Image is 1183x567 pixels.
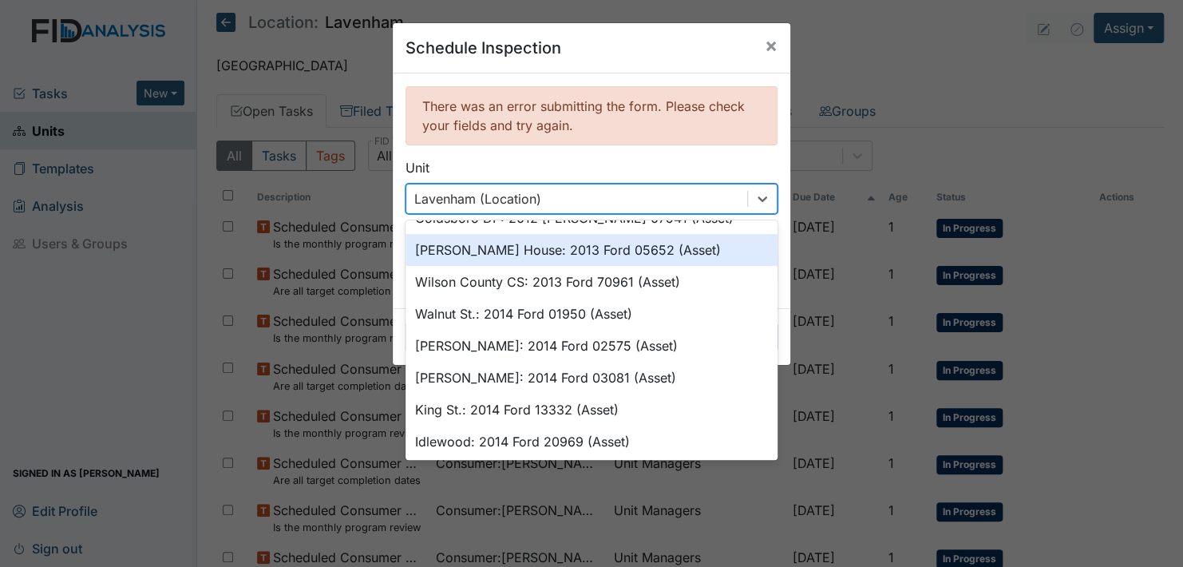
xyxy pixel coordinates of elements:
[406,298,777,330] div: Walnut St.: 2014 Ford 01950 (Asset)
[406,426,777,458] div: Idlewood: 2014 Ford 20969 (Asset)
[406,458,777,490] div: [GEOGRAPHIC_DATA]: 2015 Ford 22364 (Asset)
[406,234,777,266] div: [PERSON_NAME] House: 2013 Ford 05652 (Asset)
[414,189,541,208] div: Lavenham (Location)
[406,266,777,298] div: Wilson County CS: 2013 Ford 70961 (Asset)
[752,23,790,68] button: Close
[406,330,777,362] div: [PERSON_NAME]: 2014 Ford 02575 (Asset)
[406,36,561,60] h5: Schedule Inspection
[765,34,777,57] span: ×
[406,394,777,426] div: King St.: 2014 Ford 13332 (Asset)
[406,158,429,177] label: Unit
[406,362,777,394] div: [PERSON_NAME]: 2014 Ford 03081 (Asset)
[406,86,777,145] div: There was an error submitting the form. Please check your fields and try again.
